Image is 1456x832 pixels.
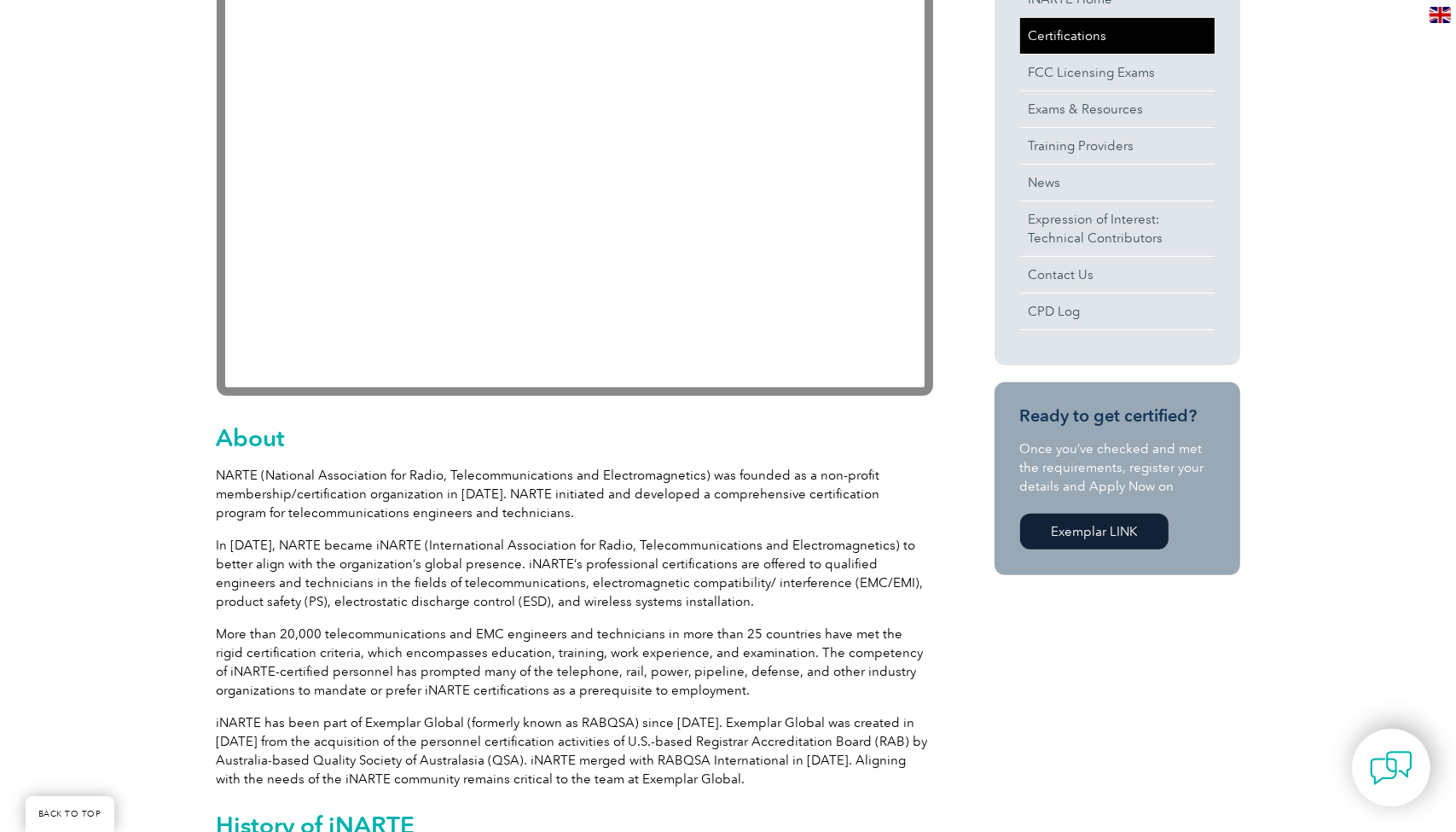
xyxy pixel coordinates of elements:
a: Exemplar LINK [1020,514,1169,550]
img: en [1430,7,1451,23]
p: iNARTE has been part of Exemplar Global (formerly known as RABQSA) since [DATE]. Exemplar Global ... [217,713,933,788]
p: NARTE (National Association for Radio, Telecommunications and Electromagnetics) was founded as a ... [217,466,933,522]
h3: Ready to get certified? [1020,405,1215,427]
h2: About [217,424,933,451]
img: contact-chat.png [1370,747,1412,789]
a: Expression of Interest:Technical Contributors [1020,201,1215,256]
a: BACK TO TOP [26,796,114,832]
a: FCC Licensing Exams [1020,55,1215,90]
a: News [1020,165,1215,201]
p: Once you’ve checked and met the requirements, register your details and Apply Now on [1020,439,1215,496]
p: In [DATE], NARTE became iNARTE (International Association for Radio, Telecommunications and Elect... [217,536,933,611]
a: Training Providers [1020,128,1215,164]
p: More than 20,000 telecommunications and EMC engineers and technicians in more than 25 countries h... [217,625,933,700]
a: CPD Log [1020,294,1215,329]
a: Contact Us [1020,257,1215,293]
a: Exams & Resources [1020,91,1215,127]
a: Certifications [1020,18,1215,54]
